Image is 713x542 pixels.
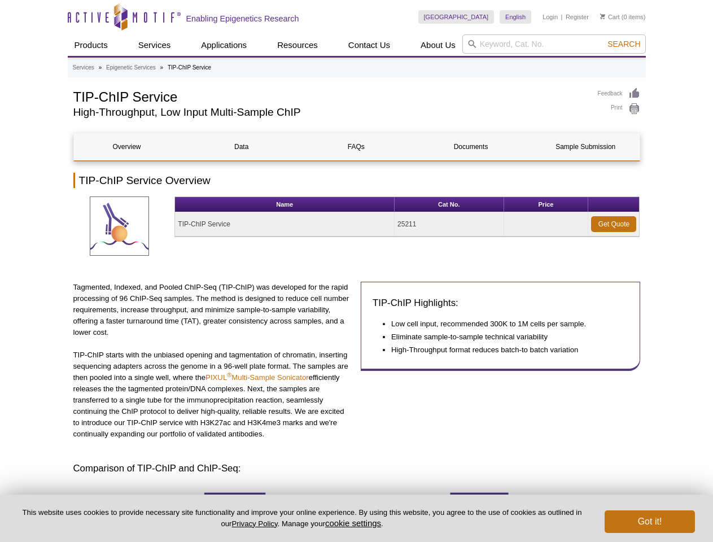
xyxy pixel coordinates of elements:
[73,107,587,117] h2: High-Throughput, Low Input Multi-Sample ChIP
[604,39,644,49] button: Search
[106,63,156,73] a: Epigenetic Services
[73,462,640,475] h3: Comparison of TIP-ChIP and ChIP-Seq:
[132,34,178,56] a: Services
[68,34,115,56] a: Products
[74,133,180,160] a: Overview
[391,318,617,330] li: Low cell input, recommended 300K to 1M cells per sample.
[175,212,395,237] td: TIP-ChIP Service
[504,197,589,212] th: Price
[73,349,353,440] p: TIP-ChIP starts with the unbiased opening and tagmentation of chromatin, inserting sequencing ada...
[391,344,617,356] li: High-Throughput format reduces batch-to batch variation
[418,10,495,24] a: [GEOGRAPHIC_DATA]
[591,216,636,232] a: Get Quote
[342,34,397,56] a: Contact Us
[186,14,299,24] h2: Enabling Epigenetics Research
[395,212,504,237] td: 25211
[73,282,353,338] p: Tagmented, Indexed, and Pooled ChIP-Seq (TIP-ChIP) was developed for the rapid processing of 96 C...
[561,10,563,24] li: |
[566,13,589,21] a: Register
[391,331,617,343] li: Eliminate sample-to-sample technical variability
[168,64,211,71] li: TIP-ChIP Service
[600,14,605,19] img: Your Cart
[175,197,395,212] th: Name
[18,508,586,529] p: This website uses cookies to provide necessary site functionality and improve your online experie...
[598,103,640,115] a: Print
[598,88,640,100] a: Feedback
[303,133,409,160] a: FAQs
[99,64,102,71] li: »
[532,133,638,160] a: Sample Submission
[194,34,253,56] a: Applications
[227,371,231,378] sup: ®
[543,13,558,21] a: Login
[418,133,524,160] a: Documents
[373,296,628,310] h3: TIP-ChIP Highlights:
[395,197,504,212] th: Cat No.
[462,34,646,54] input: Keyword, Cat. No.
[414,34,462,56] a: About Us
[607,40,640,49] span: Search
[189,133,295,160] a: Data
[160,64,164,71] li: »
[90,196,149,256] img: TIP-ChIP Service
[73,88,587,104] h1: TIP-ChIP Service
[500,10,531,24] a: English
[270,34,325,56] a: Resources
[605,510,695,533] button: Got it!
[73,63,94,73] a: Services
[600,13,620,21] a: Cart
[231,519,277,528] a: Privacy Policy
[205,373,309,382] a: PIXUL®Multi-Sample Sonicator
[325,518,381,528] button: cookie settings
[73,173,640,188] h2: TIP-ChIP Service Overview
[600,10,646,24] li: (0 items)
